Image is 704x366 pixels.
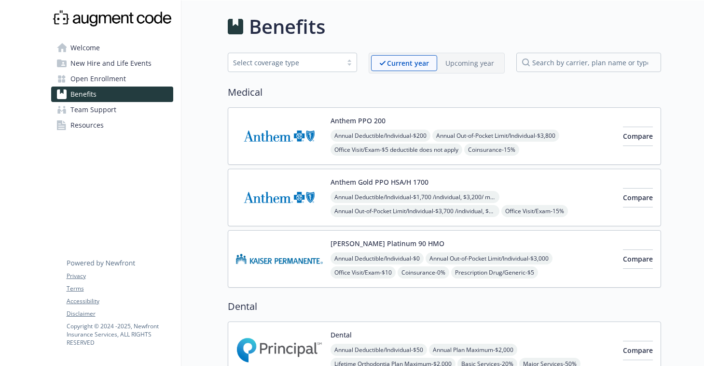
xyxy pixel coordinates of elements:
span: Benefits [70,87,97,102]
a: Resources [51,117,173,133]
h1: Benefits [249,12,325,41]
a: Benefits [51,87,173,102]
button: Dental [331,330,352,340]
span: Annual Deductible/Individual - $0 [331,252,424,264]
button: Compare [623,341,653,360]
a: Open Enrollment [51,71,173,87]
div: Select coverage type [233,58,337,68]
span: Coinsurance - 15% [464,144,519,156]
span: Compare [623,346,653,355]
button: Compare [623,188,653,207]
span: Compare [623,132,653,141]
span: Annual Deductible/Individual - $50 [331,344,427,356]
img: Kaiser Permanente Insurance Company carrier logo [236,238,323,279]
span: Office Visit/Exam - 15% [501,205,568,217]
span: Office Visit/Exam - $5 deductible does not apply [331,144,462,156]
span: Coinsurance - 0% [398,266,449,278]
a: Terms [67,284,173,293]
img: Anthem Blue Cross carrier logo [236,116,323,157]
h2: Dental [228,299,661,314]
span: Annual Deductible/Individual - $200 [331,130,430,142]
a: Accessibility [67,297,173,306]
p: Current year [387,58,429,68]
a: Welcome [51,40,173,56]
a: Privacy [67,272,173,280]
a: Team Support [51,102,173,117]
p: Upcoming year [445,58,494,68]
span: Annual Out-of-Pocket Limit/Individual - $3,800 [432,130,559,142]
button: Compare [623,249,653,269]
h2: Medical [228,85,661,100]
button: Anthem PPO 200 [331,116,386,126]
span: Annual Deductible/Individual - $1,700 /individual, $3,200/ member [331,191,499,203]
span: Annual Out-of-Pocket Limit/Individual - $3,700 /individual, $3,700/ member [331,205,499,217]
input: search by carrier, plan name or type [516,53,661,72]
img: Anthem Blue Cross carrier logo [236,177,323,218]
button: Anthem Gold PPO HSA/H 1700 [331,177,428,187]
span: Office Visit/Exam - $10 [331,266,396,278]
span: New Hire and Life Events [70,56,152,71]
span: Prescription Drug/Generic - $5 [451,266,538,278]
span: Annual Out-of-Pocket Limit/Individual - $3,000 [426,252,552,264]
span: Welcome [70,40,100,56]
span: Annual Plan Maximum - $2,000 [429,344,517,356]
a: Disclaimer [67,309,173,318]
span: Compare [623,254,653,264]
span: Resources [70,117,104,133]
span: Team Support [70,102,116,117]
button: Compare [623,127,653,146]
button: [PERSON_NAME] Platinum 90 HMO [331,238,444,249]
span: Compare [623,193,653,202]
p: Copyright © 2024 - 2025 , Newfront Insurance Services, ALL RIGHTS RESERVED [67,322,173,347]
a: New Hire and Life Events [51,56,173,71]
span: Open Enrollment [70,71,126,87]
